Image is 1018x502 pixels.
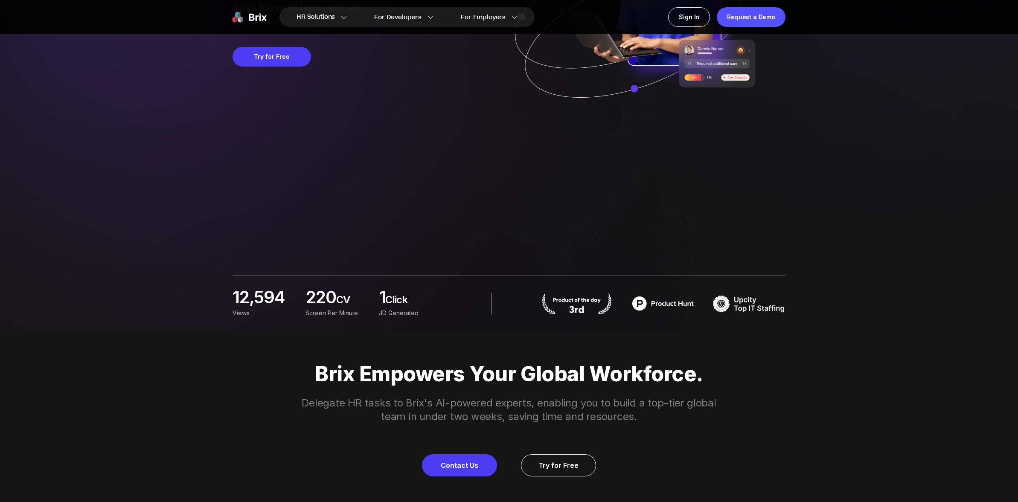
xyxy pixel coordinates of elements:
div: JD Generated [379,308,442,318]
img: TOP IT STAFFING [713,293,785,314]
a: Contact Us [422,454,497,476]
span: HR Solutions [297,10,335,24]
span: Click [385,293,442,310]
img: product hunt badge [541,293,613,314]
img: product hunt badge [627,293,699,314]
a: Try for Free [521,454,596,476]
button: Try for Free [233,47,311,67]
a: Request a Demo [717,7,785,27]
p: Delegate HR tasks to Brix's AI-powered experts, enabling you to build a top-tier global team in u... [291,396,727,424]
span: 1 [379,290,385,307]
span: CV [336,293,369,310]
p: Brix Empowers Your Global Workforce. [202,362,816,386]
a: Sign In [668,7,710,27]
span: For Developers [374,13,422,22]
span: 220 [305,290,336,307]
div: screen per minute [305,308,368,318]
span: 12,594 [233,290,284,304]
span: For Employers [461,13,506,22]
div: Views [233,308,295,318]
